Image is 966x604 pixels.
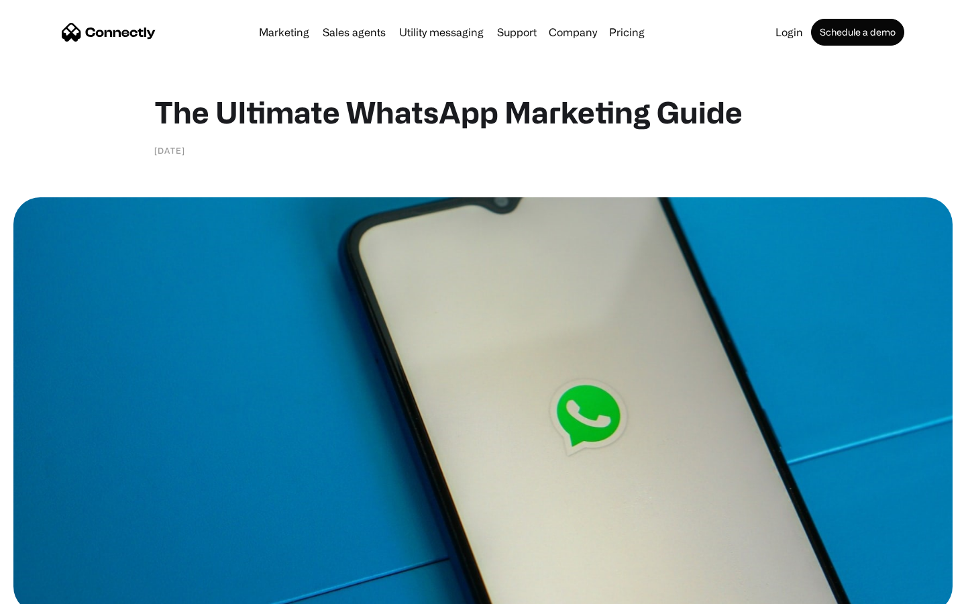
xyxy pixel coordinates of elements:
[317,27,391,38] a: Sales agents
[394,27,489,38] a: Utility messaging
[545,23,601,42] div: Company
[154,94,812,130] h1: The Ultimate WhatsApp Marketing Guide
[254,27,315,38] a: Marketing
[154,144,185,157] div: [DATE]
[27,581,80,599] ul: Language list
[492,27,542,38] a: Support
[549,23,597,42] div: Company
[770,27,808,38] a: Login
[811,19,904,46] a: Schedule a demo
[13,581,80,599] aside: Language selected: English
[62,22,156,42] a: home
[604,27,650,38] a: Pricing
